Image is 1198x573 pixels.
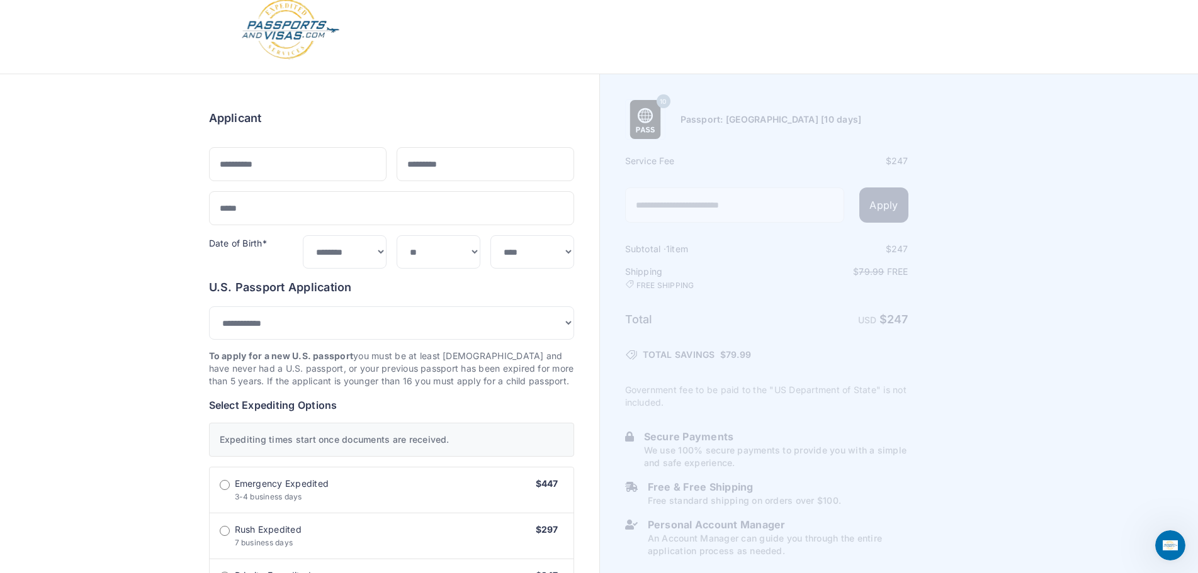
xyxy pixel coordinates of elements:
span: 247 [887,313,908,326]
h6: Applicant [209,109,262,127]
p: We use 100% secure payments to provide you with a simple and safe experience. [644,444,908,469]
span: 247 [891,155,908,166]
p: Free standard shipping on orders over $100. [648,494,841,507]
span: 79.99 [859,266,884,277]
span: Free [887,266,908,277]
span: $447 [536,478,558,489]
span: TOTAL SAVINGS [643,348,715,361]
span: 3-4 business days [235,492,302,501]
div: $ [768,155,908,167]
strong: $ [879,313,908,326]
span: $ [720,348,751,361]
h6: U.S. Passport Application [209,279,574,296]
p: $ [768,265,908,278]
h6: Secure Payments [644,429,908,444]
p: An Account Manager can guide you through the entire application process as needed. [648,532,908,557]
span: $297 [536,524,558,535]
div: $ [768,243,908,255]
p: Government fee to be paid to the "US Department of State" is not included. [625,384,908,409]
label: Date of Birth* [209,238,267,248]
h6: Select Expediting Options [209,398,574,413]
span: 10 [660,94,666,110]
div: Expediting times start once documents are received. [209,423,574,457]
span: USD [858,314,877,325]
h6: Shipping [625,265,766,291]
span: 1 [666,243,670,254]
p: you must be at least [DEMOGRAPHIC_DATA] and have never had a U.S. passport, or your previous pass... [209,350,574,387]
h6: Service Fee [625,155,766,167]
span: 79.99 [726,349,751,360]
h6: Passport: [GEOGRAPHIC_DATA] [10 days] [681,113,862,126]
h6: Total [625,311,766,328]
h6: Personal Account Manager [648,517,908,532]
strong: To apply for a new U.S. passport [209,350,354,361]
span: Emergency Expedited [235,477,329,490]
h6: Subtotal · item [625,243,766,255]
span: Rush Expedited [235,523,302,536]
span: 247 [891,243,908,254]
button: Apply [859,187,908,223]
img: Product Name [626,100,665,139]
span: FREE SHIPPING [636,281,694,291]
h6: Free & Free Shipping [648,479,841,494]
span: 7 business days [235,538,293,547]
